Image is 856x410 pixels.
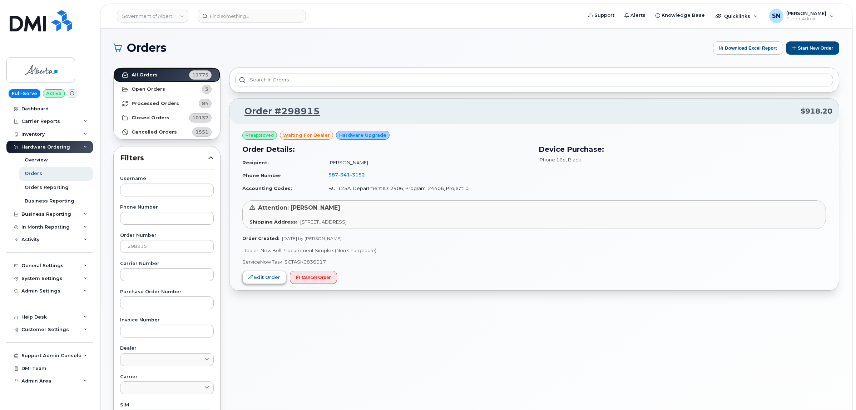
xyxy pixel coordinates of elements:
span: waiting for dealer [283,132,330,139]
label: Phone Number [120,205,214,210]
span: [STREET_ADDRESS] [300,219,347,225]
span: 3152 [350,172,365,177]
span: 84 [202,100,208,107]
label: Invoice Number [120,318,214,322]
button: Download Excel Report [713,41,783,55]
a: 5873413152 [328,172,373,177]
strong: Phone Number [242,172,281,178]
span: 10137 [192,114,208,121]
a: Open Orders3 [114,82,220,96]
span: 587 [328,172,365,177]
strong: Closed Orders [132,115,169,121]
p: Dealer: New Bell Procurement Simplex (Non Chargeable) [242,247,826,254]
a: Edit Order [242,271,286,284]
h3: Device Purchase: [539,144,826,155]
span: Hardware Upgrade [339,132,386,139]
strong: All Orders [132,72,158,78]
button: Start New Order [786,41,839,55]
label: Dealer [120,346,214,351]
strong: Shipping Address: [249,219,297,225]
td: BU: 125A, Department ID: 2406, Program: 24406, Project: 0 [322,182,530,195]
a: Processed Orders84 [114,96,220,111]
span: [DATE] by [PERSON_NAME] [282,236,342,241]
span: 11775 [192,71,208,78]
h3: Order Details: [242,144,530,155]
a: Cancelled Orders1551 [114,125,220,139]
label: Order Number [120,233,214,238]
span: Attention: [PERSON_NAME] [258,204,340,211]
strong: Open Orders [132,86,165,92]
strong: Processed Orders [132,101,179,106]
strong: Cancelled Orders [132,129,177,135]
span: 1551 [196,129,208,135]
label: SIM [120,403,214,407]
td: [PERSON_NAME] [322,156,530,169]
span: $918.20 [801,106,832,116]
a: Closed Orders10137 [114,111,220,125]
label: Username [120,176,214,181]
span: Filters [120,153,208,163]
input: Search in orders [235,74,833,86]
span: , Black [566,157,581,162]
span: Preapproved [246,132,274,139]
strong: Recipient: [242,160,269,165]
label: Carrier Number [120,261,214,266]
p: ServiceNow Task: SCTASK0836017 [242,259,826,265]
strong: Order Created: [242,236,279,241]
label: Purchase Order Number [120,290,214,294]
span: iPhone 16e [539,157,566,162]
button: Cancel Order [290,271,337,284]
span: Orders [127,42,167,53]
label: Carrier [120,375,214,379]
a: All Orders11775 [114,68,220,82]
a: Order #298915 [236,105,320,118]
strong: Accounting Codes: [242,185,292,191]
span: 3 [205,86,208,92]
span: 341 [338,172,350,177]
